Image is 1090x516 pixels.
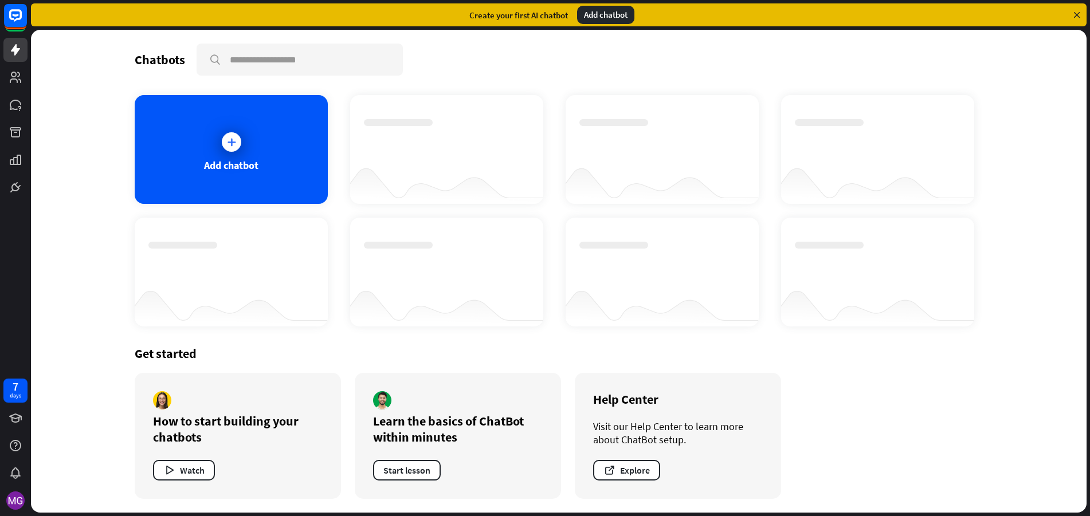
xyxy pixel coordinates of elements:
div: days [10,392,21,400]
div: Visit our Help Center to learn more about ChatBot setup. [593,420,763,446]
img: author [373,391,391,409]
button: Start lesson [373,460,441,480]
div: Get started [135,345,983,361]
div: Help Center [593,391,763,407]
div: 7 [13,381,18,392]
button: Open LiveChat chat widget [9,5,44,39]
div: Learn the basics of ChatBot within minutes [373,413,543,445]
div: Add chatbot [577,6,634,24]
img: author [153,391,171,409]
div: Create your first AI chatbot [469,10,568,21]
div: Add chatbot [204,159,258,172]
a: 7 days [3,379,28,403]
div: How to start building your chatbots [153,413,323,445]
button: Watch [153,460,215,480]
div: Chatbots [135,52,185,68]
button: Explore [593,460,660,480]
